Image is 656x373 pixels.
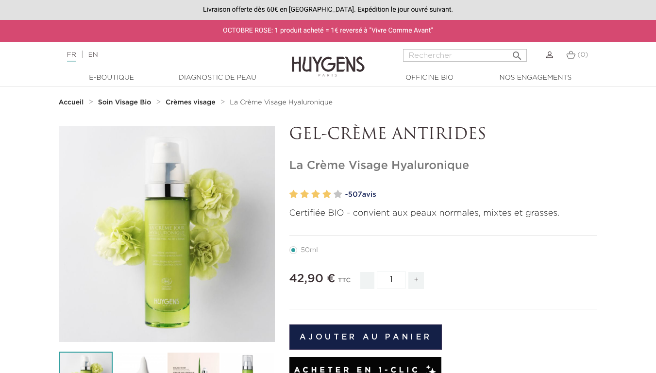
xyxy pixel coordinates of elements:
input: Quantité [377,271,406,288]
div: TTC [338,270,351,296]
label: 2 [300,187,309,202]
strong: Accueil [59,99,84,106]
span: + [408,272,424,289]
button:  [508,46,526,59]
span: 507 [348,191,362,198]
a: -507avis [345,187,598,202]
a: E-Boutique [63,73,160,83]
label: 3 [311,187,320,202]
strong: Crèmes visage [166,99,216,106]
a: FR [67,51,76,62]
label: 5 [334,187,342,202]
input: Rechercher [403,49,527,62]
a: Soin Visage Bio [98,99,154,106]
a: Diagnostic de peau [169,73,266,83]
label: 50ml [289,246,330,254]
a: La Crème Visage Hyaluronique [230,99,333,106]
a: Accueil [59,99,86,106]
button: Ajouter au panier [289,324,442,350]
p: Certifiée BIO - convient aux peaux normales, mixtes et grasses. [289,207,598,220]
a: Nos engagements [487,73,584,83]
img: Huygens [292,41,365,78]
div: | [62,49,266,61]
span: - [360,272,374,289]
label: 1 [289,187,298,202]
p: GEL-CRÈME ANTIRIDES [289,126,598,144]
span: 42,90 € [289,273,336,285]
i:  [511,47,523,59]
a: EN [88,51,98,58]
h1: La Crème Visage Hyaluronique [289,159,598,173]
strong: Soin Visage Bio [98,99,151,106]
span: (0) [577,51,588,58]
a: Crèmes visage [166,99,218,106]
a: Officine Bio [381,73,478,83]
label: 4 [322,187,331,202]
